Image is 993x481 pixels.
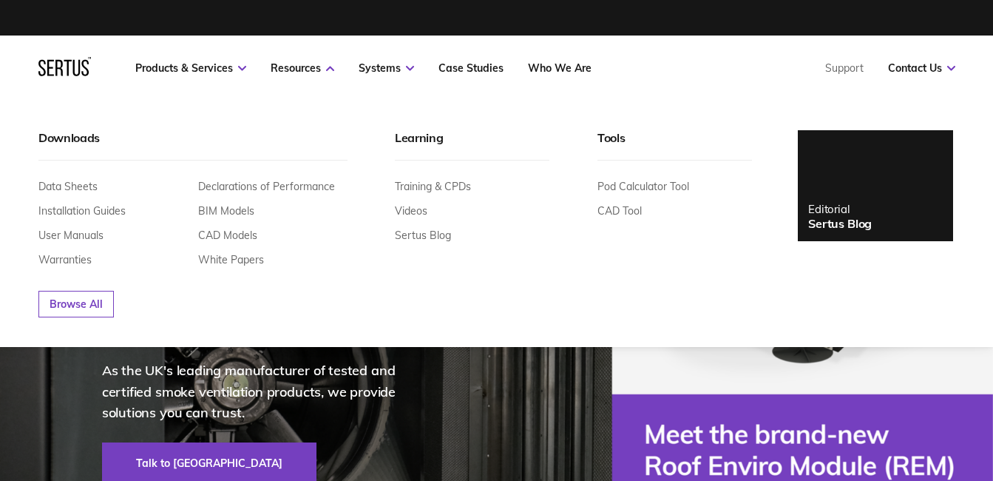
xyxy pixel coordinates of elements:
[38,291,114,317] a: Browse All
[888,61,955,75] a: Contact Us
[597,180,689,193] a: Pod Calculator Tool
[597,204,642,218] a: CAD Tool
[198,253,264,266] a: White Papers
[808,216,872,231] div: Sertus Blog
[198,180,335,193] a: Declarations of Performance
[359,61,414,75] a: Systems
[38,253,92,266] a: Warranties
[38,229,104,242] a: User Manuals
[102,360,427,424] p: As the UK's leading manufacturer of tested and certified smoke ventilation products, we provide s...
[438,61,504,75] a: Case Studies
[198,229,257,242] a: CAD Models
[38,130,348,161] div: Downloads
[808,202,872,216] div: Editorial
[395,180,471,193] a: Training & CPDs
[38,180,98,193] a: Data Sheets
[395,204,427,218] a: Videos
[528,61,592,75] a: Who We Are
[825,61,864,75] a: Support
[395,130,549,161] div: Learning
[597,130,752,161] div: Tools
[135,61,246,75] a: Products & Services
[395,229,451,242] a: Sertus Blog
[271,61,334,75] a: Resources
[38,204,126,218] a: Installation Guides
[198,204,254,218] a: BIM Models
[798,130,953,241] a: EditorialSertus Blog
